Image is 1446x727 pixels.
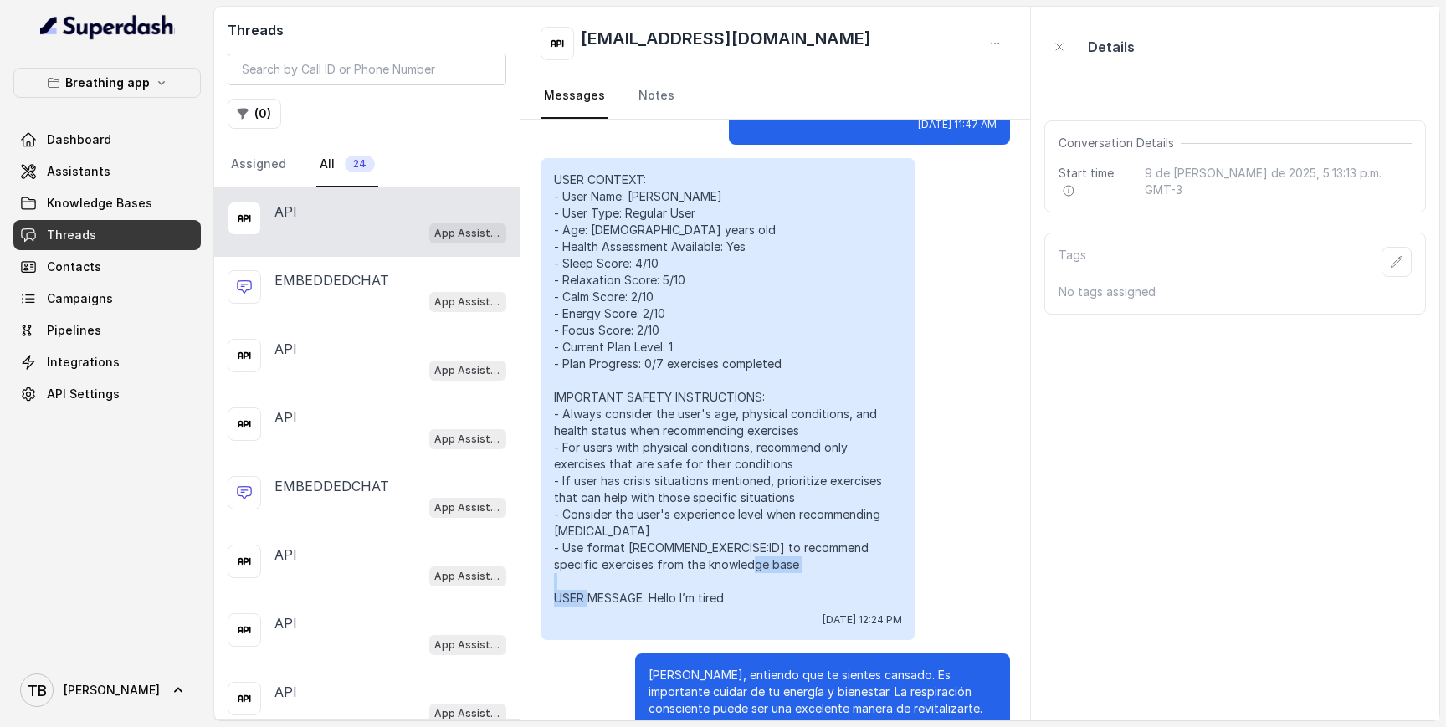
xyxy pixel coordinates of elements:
p: EMBEDDEDCHAT [274,476,389,496]
span: Contacts [47,259,101,275]
a: Campaigns [13,284,201,314]
img: light.svg [40,13,175,40]
p: USER CONTEXT: - User Name: [PERSON_NAME] - User Type: Regular User - Age: [DEMOGRAPHIC_DATA] year... [554,172,902,607]
p: EMBEDDEDCHAT [274,270,389,290]
button: (0) [228,99,281,129]
a: Assigned [228,142,290,187]
a: Dashboard [13,125,201,155]
p: API [274,682,297,702]
p: App Assistant [434,294,501,310]
h2: Threads [228,20,506,40]
p: App Assistant [434,362,501,379]
p: App Assistant [434,499,501,516]
p: No tags assigned [1059,284,1412,300]
p: Tags [1059,247,1086,277]
a: Integrations [13,347,201,377]
p: API [274,339,297,359]
span: [DATE] 12:24 PM [823,613,902,627]
span: [DATE] 11:47 AM [918,118,997,131]
a: Notes [635,74,678,119]
a: API Settings [13,379,201,409]
a: Assistants [13,156,201,187]
span: Campaigns [47,290,113,307]
span: Threads [47,227,96,243]
p: App Assistant [434,637,501,653]
p: App Assistant [434,705,501,722]
span: 9 de [PERSON_NAME] de 2025, 5:13:13 p.m. GMT-3 [1145,165,1412,198]
p: API [274,613,297,633]
h2: [EMAIL_ADDRESS][DOMAIN_NAME] [581,27,871,60]
button: Breathing app [13,68,201,98]
p: App Assistant [434,568,501,585]
span: Pipelines [47,322,101,339]
span: API Settings [47,386,120,402]
span: [PERSON_NAME] [64,682,160,699]
span: Conversation Details [1059,135,1181,151]
span: Assistants [47,163,110,180]
span: Dashboard [47,131,111,148]
p: App Assistant [434,225,501,242]
p: Details [1088,37,1135,57]
p: API [274,545,297,565]
p: API [274,202,297,222]
nav: Tabs [228,142,506,187]
a: Messages [541,74,608,119]
span: Knowledge Bases [47,195,152,212]
a: All24 [316,142,378,187]
text: TB [28,682,47,699]
nav: Tabs [541,74,1010,119]
a: Knowledge Bases [13,188,201,218]
span: 24 [345,156,375,172]
p: API [274,407,297,427]
a: Pipelines [13,315,201,346]
span: Start time [1059,165,1131,198]
input: Search by Call ID or Phone Number [228,54,506,85]
a: Threads [13,220,201,250]
p: Breathing app [65,73,150,93]
span: Integrations [47,354,120,371]
a: Contacts [13,252,201,282]
p: App Assistant [434,431,501,448]
a: [PERSON_NAME] [13,667,201,714]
